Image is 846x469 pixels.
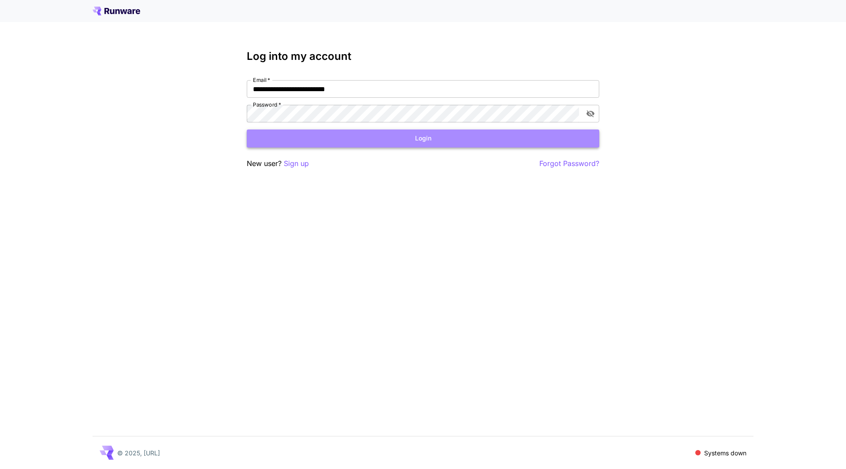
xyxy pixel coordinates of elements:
[583,106,598,122] button: toggle password visibility
[253,76,270,84] label: Email
[117,448,160,458] p: © 2025, [URL]
[247,129,599,148] button: Login
[247,158,309,169] p: New user?
[539,158,599,169] button: Forgot Password?
[284,158,309,169] button: Sign up
[704,448,746,458] p: Systems down
[247,50,599,63] h3: Log into my account
[253,101,281,108] label: Password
